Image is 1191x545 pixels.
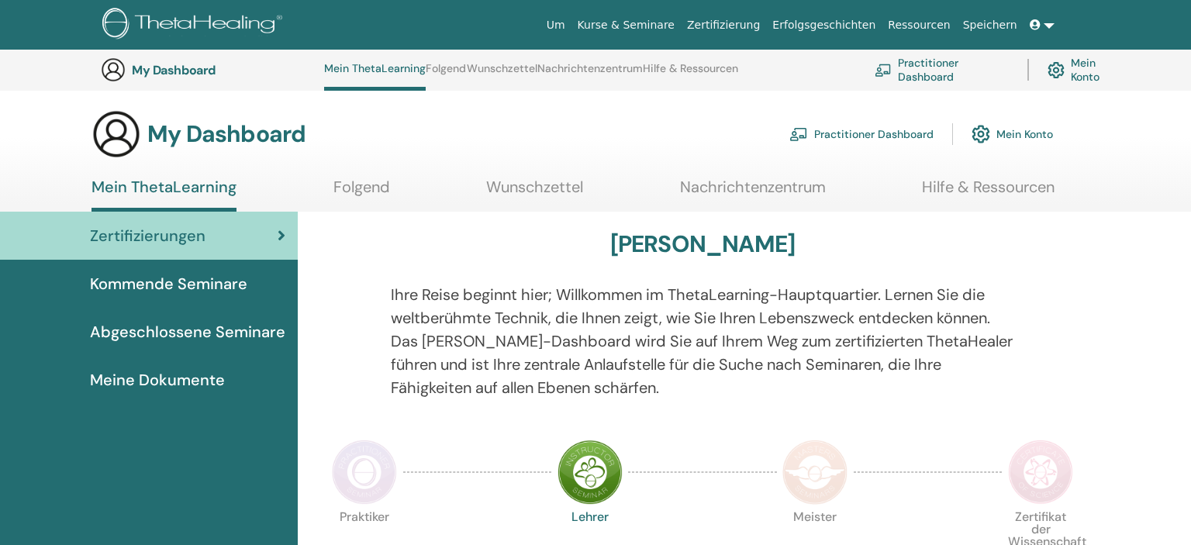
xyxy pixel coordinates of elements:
[681,11,766,40] a: Zertifizierung
[91,178,236,212] a: Mein ThetaLearning
[540,11,571,40] a: Um
[571,11,681,40] a: Kurse & Seminare
[147,120,306,148] h3: My Dashboard
[486,178,583,208] a: Wunschzettel
[610,230,796,258] h3: [PERSON_NAME]
[972,121,990,147] img: cog.svg
[789,117,934,151] a: Practitioner Dashboard
[922,178,1055,208] a: Hilfe & Ressourcen
[957,11,1024,40] a: Speichern
[882,11,956,40] a: Ressourcen
[1008,440,1073,505] img: Certificate of Science
[1048,58,1065,83] img: cog.svg
[90,224,205,247] span: Zertifizierungen
[875,64,892,77] img: chalkboard-teacher.svg
[324,62,426,91] a: Mein ThetaLearning
[102,8,288,43] img: logo.png
[101,57,126,82] img: generic-user-icon.jpg
[426,62,466,87] a: Folgend
[789,127,808,141] img: chalkboard-teacher.svg
[643,62,738,87] a: Hilfe & Ressourcen
[90,368,225,392] span: Meine Dokumente
[90,272,247,295] span: Kommende Seminare
[90,320,285,343] span: Abgeschlossene Seminare
[132,63,287,78] h3: My Dashboard
[391,283,1015,399] p: Ihre Reise beginnt hier; Willkommen im ThetaLearning-Hauptquartier. Lernen Sie die weltberühmte T...
[782,440,848,505] img: Master
[332,440,397,505] img: Practitioner
[766,11,882,40] a: Erfolgsgeschichten
[91,109,141,159] img: generic-user-icon.jpg
[558,440,623,505] img: Instructor
[467,62,537,87] a: Wunschzettel
[537,62,643,87] a: Nachrichtenzentrum
[333,178,390,208] a: Folgend
[875,53,1009,87] a: Practitioner Dashboard
[1048,53,1123,87] a: Mein Konto
[680,178,826,208] a: Nachrichtenzentrum
[972,117,1053,151] a: Mein Konto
